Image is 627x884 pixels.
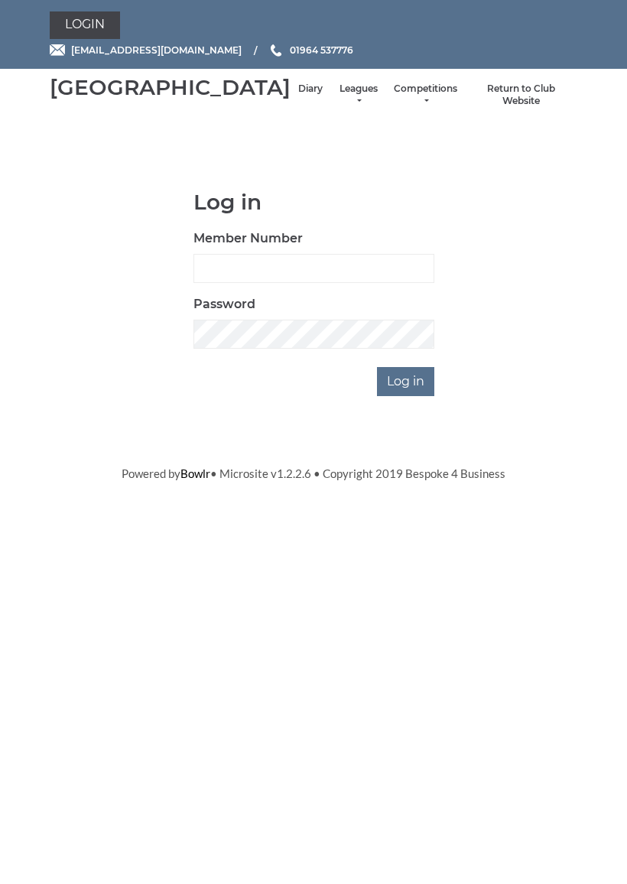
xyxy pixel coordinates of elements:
span: [EMAIL_ADDRESS][DOMAIN_NAME] [71,44,242,56]
img: Email [50,44,65,56]
label: Password [193,295,255,314]
input: Log in [377,367,434,396]
a: Bowlr [180,466,210,480]
a: Diary [298,83,323,96]
a: Phone us 01964 537776 [268,43,353,57]
a: Leagues [338,83,378,108]
div: [GEOGRAPHIC_DATA] [50,76,291,99]
h1: Log in [193,190,434,214]
a: Competitions [394,83,457,108]
span: 01964 537776 [290,44,353,56]
label: Member Number [193,229,303,248]
a: Email [EMAIL_ADDRESS][DOMAIN_NAME] [50,43,242,57]
img: Phone us [271,44,281,57]
span: Powered by • Microsite v1.2.2.6 • Copyright 2019 Bespoke 4 Business [122,466,505,480]
a: Login [50,11,120,39]
a: Return to Club Website [473,83,570,108]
